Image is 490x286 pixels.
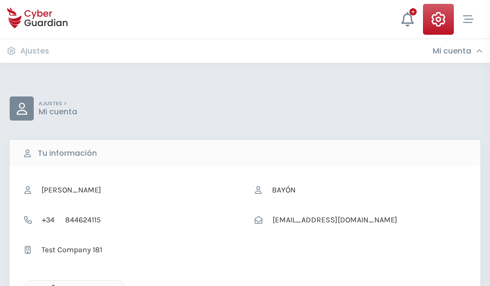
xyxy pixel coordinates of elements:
[409,8,417,15] div: +
[433,46,471,56] h3: Mi cuenta
[39,100,77,107] p: AJUSTES >
[60,211,235,229] input: Teléfono
[433,46,483,56] div: Mi cuenta
[37,211,60,229] span: +34
[39,107,77,117] p: Mi cuenta
[38,148,97,159] b: Tu información
[20,46,49,56] h3: Ajustes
